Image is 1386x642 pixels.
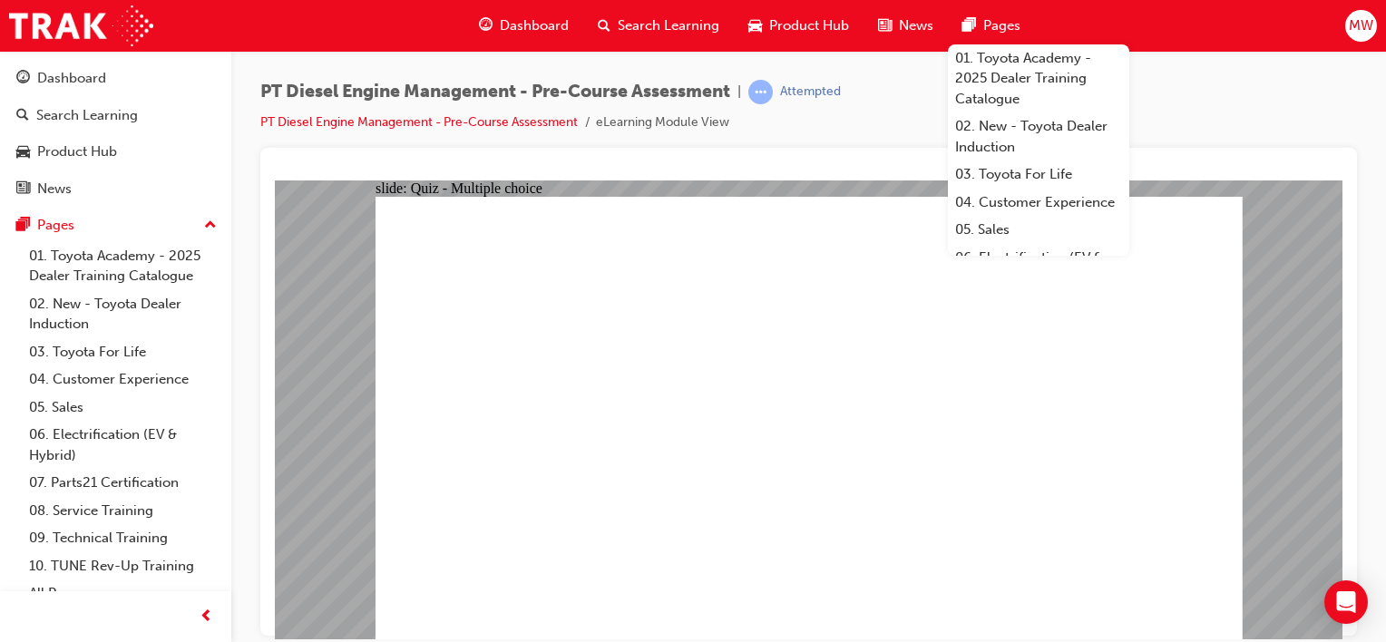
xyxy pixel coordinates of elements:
[22,524,224,552] a: 09. Technical Training
[16,71,30,87] span: guage-icon
[16,144,30,160] span: car-icon
[22,497,224,525] a: 08. Service Training
[260,114,578,130] a: PT Diesel Engine Management - Pre-Course Assessment
[37,215,74,236] div: Pages
[22,421,224,469] a: 06. Electrification (EV & Hybrid)
[7,209,224,242] button: Pages
[948,216,1129,244] a: 05. Sales
[22,242,224,290] a: 01. Toyota Academy - 2025 Dealer Training Catalogue
[899,15,933,36] span: News
[748,80,773,104] span: learningRecordVerb_ATTEMPT-icon
[769,15,849,36] span: Product Hub
[737,82,741,102] span: |
[1345,10,1377,42] button: MW
[36,105,138,126] div: Search Learning
[878,15,892,37] span: news-icon
[948,44,1129,113] a: 01. Toyota Academy - 2025 Dealer Training Catalogue
[37,141,117,162] div: Product Hub
[22,579,224,608] a: All Pages
[7,62,224,95] a: Dashboard
[7,172,224,206] a: News
[22,338,224,366] a: 03. Toyota For Life
[22,552,224,580] a: 10. TUNE Rev-Up Training
[598,15,610,37] span: search-icon
[748,15,762,37] span: car-icon
[7,58,224,209] button: DashboardSearch LearningProduct HubNews
[948,244,1129,292] a: 06. Electrification (EV & Hybrid)
[7,99,224,132] a: Search Learning
[1349,15,1373,36] span: MW
[204,214,217,238] span: up-icon
[948,160,1129,189] a: 03. Toyota For Life
[22,290,224,338] a: 02. New - Toyota Dealer Induction
[864,7,948,44] a: news-iconNews
[22,394,224,422] a: 05. Sales
[734,7,864,44] a: car-iconProduct Hub
[16,108,29,124] span: search-icon
[583,7,734,44] a: search-iconSearch Learning
[948,189,1129,217] a: 04. Customer Experience
[500,15,569,36] span: Dashboard
[962,15,976,37] span: pages-icon
[618,15,719,36] span: Search Learning
[16,218,30,234] span: pages-icon
[7,135,224,169] a: Product Hub
[1324,580,1368,624] div: Open Intercom Messenger
[200,606,213,628] span: prev-icon
[9,5,153,46] img: Trak
[948,7,1035,44] a: pages-iconPages
[780,83,841,101] div: Attempted
[16,181,30,198] span: news-icon
[948,112,1129,160] a: 02. New - Toyota Dealer Induction
[260,82,730,102] span: PT Diesel Engine Management - Pre-Course Assessment
[37,179,72,199] div: News
[37,68,106,89] div: Dashboard
[464,7,583,44] a: guage-iconDashboard
[22,365,224,394] a: 04. Customer Experience
[983,15,1020,36] span: Pages
[596,112,729,133] li: eLearning Module View
[22,469,224,497] a: 07. Parts21 Certification
[479,15,493,37] span: guage-icon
